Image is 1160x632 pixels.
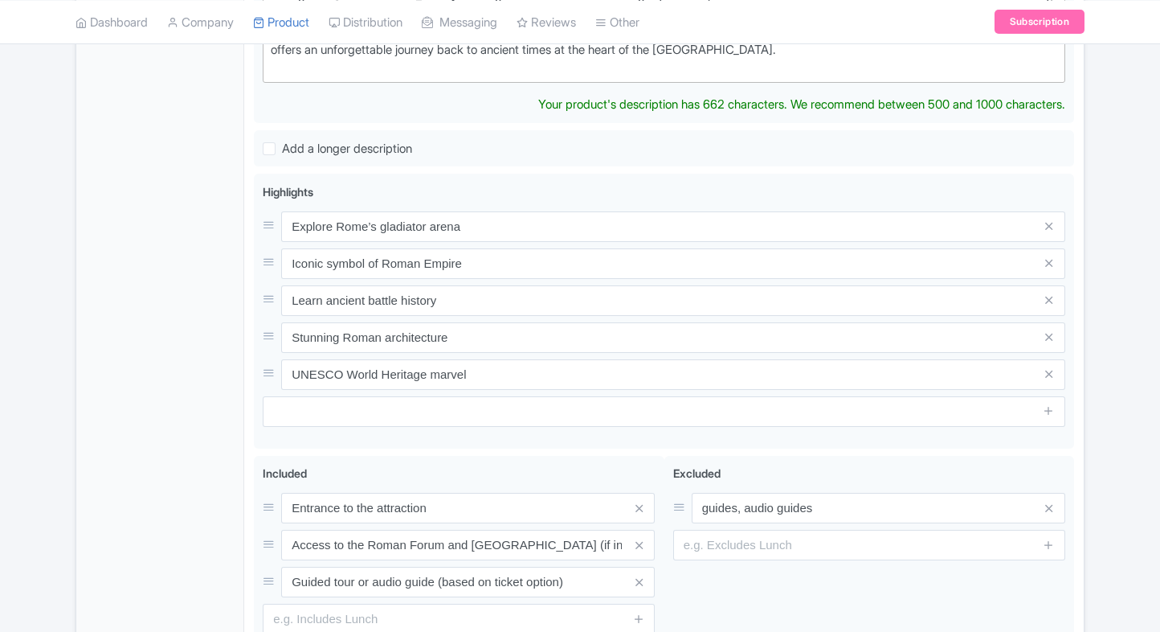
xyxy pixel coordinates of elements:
span: Included [263,466,307,480]
input: e.g. Excludes Lunch [673,530,1065,560]
span: Excluded [673,466,721,480]
div: Your product's description has 662 characters. We recommend between 500 and 1000 characters. [538,96,1065,114]
span: Highlights [263,185,313,199]
a: Subscription [995,10,1084,34]
span: Add a longer description [282,141,412,156]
